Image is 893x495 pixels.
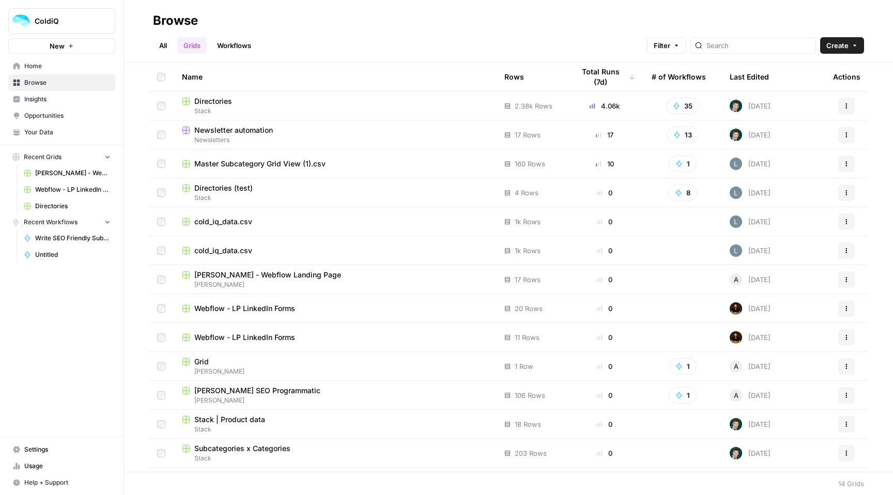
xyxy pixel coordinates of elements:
[730,273,771,286] div: [DATE]
[8,474,115,491] button: Help + Support
[182,425,488,434] span: Stack
[194,216,252,227] span: cold_iq_data.csv
[504,63,524,91] div: Rows
[574,303,635,314] div: 0
[8,38,115,54] button: New
[667,127,699,143] button: 13
[730,244,742,257] img: nzvat608f5cnz1l55m49fvwrcsnc
[574,448,635,458] div: 0
[24,461,111,471] span: Usage
[515,303,543,314] span: 20 Rows
[35,168,111,178] span: [PERSON_NAME] - Webflow Landing Page
[647,37,686,54] button: Filter
[515,361,533,372] span: 1 Row
[730,418,742,430] img: 992gdyty1pe6t0j61jgrcag3mgyd
[730,158,771,170] div: [DATE]
[734,390,738,400] span: A
[24,95,111,104] span: Insights
[730,187,771,199] div: [DATE]
[730,63,769,91] div: Last Edited
[730,418,771,430] div: [DATE]
[182,454,488,463] span: Stack
[574,245,635,256] div: 0
[211,37,257,54] a: Workflows
[515,159,545,169] span: 160 Rows
[153,12,198,29] div: Browse
[8,91,115,107] a: Insights
[8,214,115,230] button: Recent Workflows
[19,246,115,263] a: Untitled
[734,361,738,372] span: A
[194,414,265,425] span: Stack | Product data
[838,478,864,489] div: 14 Grids
[574,159,635,169] div: 10
[153,37,173,54] a: All
[730,331,742,344] img: aicxa9pjwzxlei1ewc52dhb2zzjt
[182,183,488,203] a: Directories (test)Stack
[24,218,78,227] span: Recent Workflows
[8,8,115,34] button: Workspace: ColdiQ
[669,358,697,375] button: 1
[730,129,742,141] img: 992gdyty1pe6t0j61jgrcag3mgyd
[730,302,771,315] div: [DATE]
[182,96,488,116] a: DirectoriesStack
[182,125,488,145] a: Newsletter automationNewsletters
[194,96,232,106] span: Directories
[182,245,488,256] a: cold_iq_data.csv
[730,244,771,257] div: [DATE]
[182,216,488,227] a: cold_iq_data.csv
[194,385,320,396] span: [PERSON_NAME] SEO Programmatic
[574,101,635,111] div: 4.06k
[35,202,111,211] span: Directories
[833,63,860,91] div: Actions
[706,40,811,51] input: Search
[24,152,61,162] span: Recent Grids
[666,98,699,114] button: 35
[574,361,635,372] div: 0
[730,129,771,141] div: [DATE]
[35,185,111,194] span: Webflow - LP LinkedIn Forms
[734,274,738,285] span: A
[515,216,541,227] span: 1k Rows
[24,478,111,487] span: Help + Support
[24,445,111,454] span: Settings
[35,234,111,243] span: Write SEO Friendly Sub-Category Description
[515,130,541,140] span: 17 Rows
[182,367,488,376] span: [PERSON_NAME]
[177,37,207,54] a: Grids
[669,156,697,172] button: 1
[19,165,115,181] a: [PERSON_NAME] - Webflow Landing Page
[730,447,742,459] img: 992gdyty1pe6t0j61jgrcag3mgyd
[182,193,488,203] span: Stack
[194,125,273,135] span: Newsletter automation
[515,390,545,400] span: 106 Rows
[182,443,488,463] a: Subcategories x CategoriesStack
[182,159,488,169] a: Master Subcategory Grid View (1).csv
[730,100,742,112] img: 992gdyty1pe6t0j61jgrcag3mgyd
[194,159,326,169] span: Master Subcategory Grid View (1).csv
[8,458,115,474] a: Usage
[182,385,488,405] a: [PERSON_NAME] SEO Programmatic[PERSON_NAME]
[194,303,295,314] span: Webflow - LP LinkedIn Forms
[8,441,115,458] a: Settings
[515,188,538,198] span: 4 Rows
[19,230,115,246] a: Write SEO Friendly Sub-Category Description
[182,280,488,289] span: [PERSON_NAME]
[12,12,30,30] img: ColdiQ Logo
[182,63,488,91] div: Name
[182,270,488,289] a: [PERSON_NAME] - Webflow Landing Page[PERSON_NAME]
[35,250,111,259] span: Untitled
[194,245,252,256] span: cold_iq_data.csv
[730,331,771,344] div: [DATE]
[182,106,488,116] span: Stack
[515,419,541,429] span: 18 Rows
[730,100,771,112] div: [DATE]
[50,41,65,51] span: New
[194,443,290,454] span: Subcategories x Categories
[19,181,115,198] a: Webflow - LP LinkedIn Forms
[24,61,111,71] span: Home
[515,274,541,285] span: 17 Rows
[730,447,771,459] div: [DATE]
[730,187,742,199] img: nzvat608f5cnz1l55m49fvwrcsnc
[730,302,742,315] img: aicxa9pjwzxlei1ewc52dhb2zzjt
